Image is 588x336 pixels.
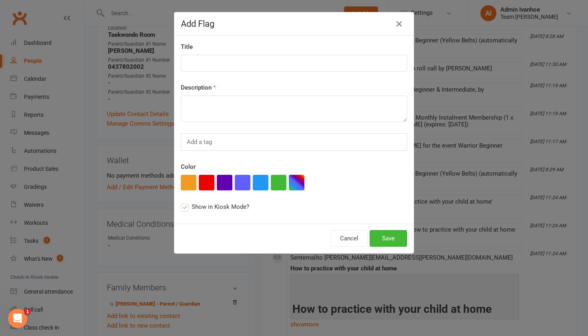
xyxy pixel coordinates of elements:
[8,309,27,328] iframe: Intercom live chat
[181,42,193,52] label: Title
[24,309,31,315] span: 1
[186,137,215,147] input: Add a tag
[331,230,368,247] button: Cancel
[393,18,406,30] button: Close
[192,202,249,210] span: Show in Kiosk Mode?
[370,230,407,247] button: Save
[181,19,407,29] h4: Add Flag
[181,162,196,172] label: Color
[181,83,216,92] label: Description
